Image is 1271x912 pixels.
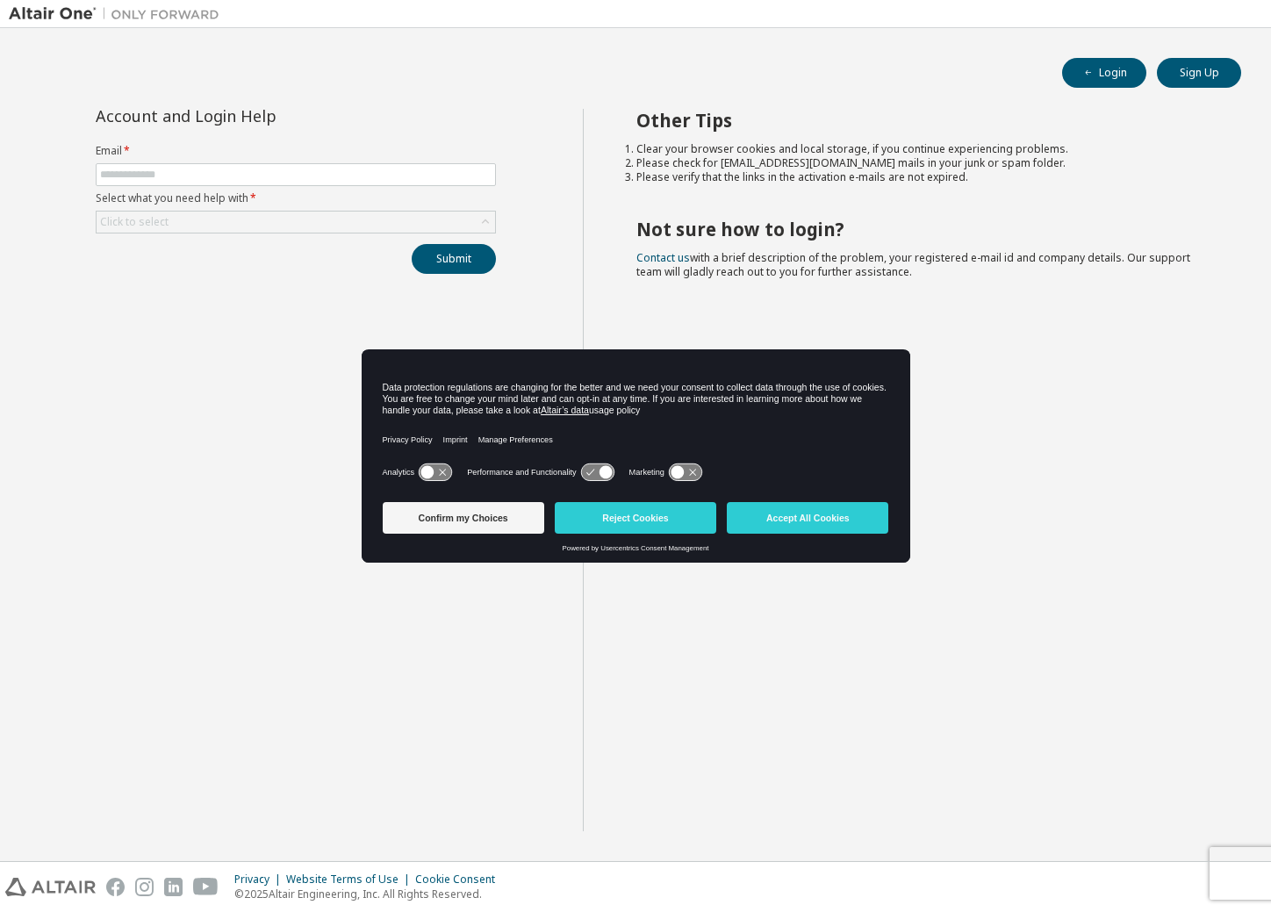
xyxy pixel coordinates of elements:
[5,878,96,896] img: altair_logo.svg
[636,156,1210,170] li: Please check for [EMAIL_ADDRESS][DOMAIN_NAME] mails in your junk or spam folder.
[636,170,1210,184] li: Please verify that the links in the activation e-mails are not expired.
[636,109,1210,132] h2: Other Tips
[234,873,286,887] div: Privacy
[286,873,415,887] div: Website Terms of Use
[100,215,169,229] div: Click to select
[164,878,183,896] img: linkedin.svg
[1157,58,1241,88] button: Sign Up
[96,144,496,158] label: Email
[96,109,416,123] div: Account and Login Help
[636,218,1210,241] h2: Not sure how to login?
[135,878,154,896] img: instagram.svg
[106,878,125,896] img: facebook.svg
[636,250,1190,279] span: with a brief description of the problem, your registered e-mail id and company details. Our suppo...
[234,887,506,901] p: © 2025 Altair Engineering, Inc. All Rights Reserved.
[415,873,506,887] div: Cookie Consent
[636,250,690,265] a: Contact us
[9,5,228,23] img: Altair One
[1062,58,1146,88] button: Login
[97,212,495,233] div: Click to select
[636,142,1210,156] li: Clear your browser cookies and local storage, if you continue experiencing problems.
[193,878,219,896] img: youtube.svg
[96,191,496,205] label: Select what you need help with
